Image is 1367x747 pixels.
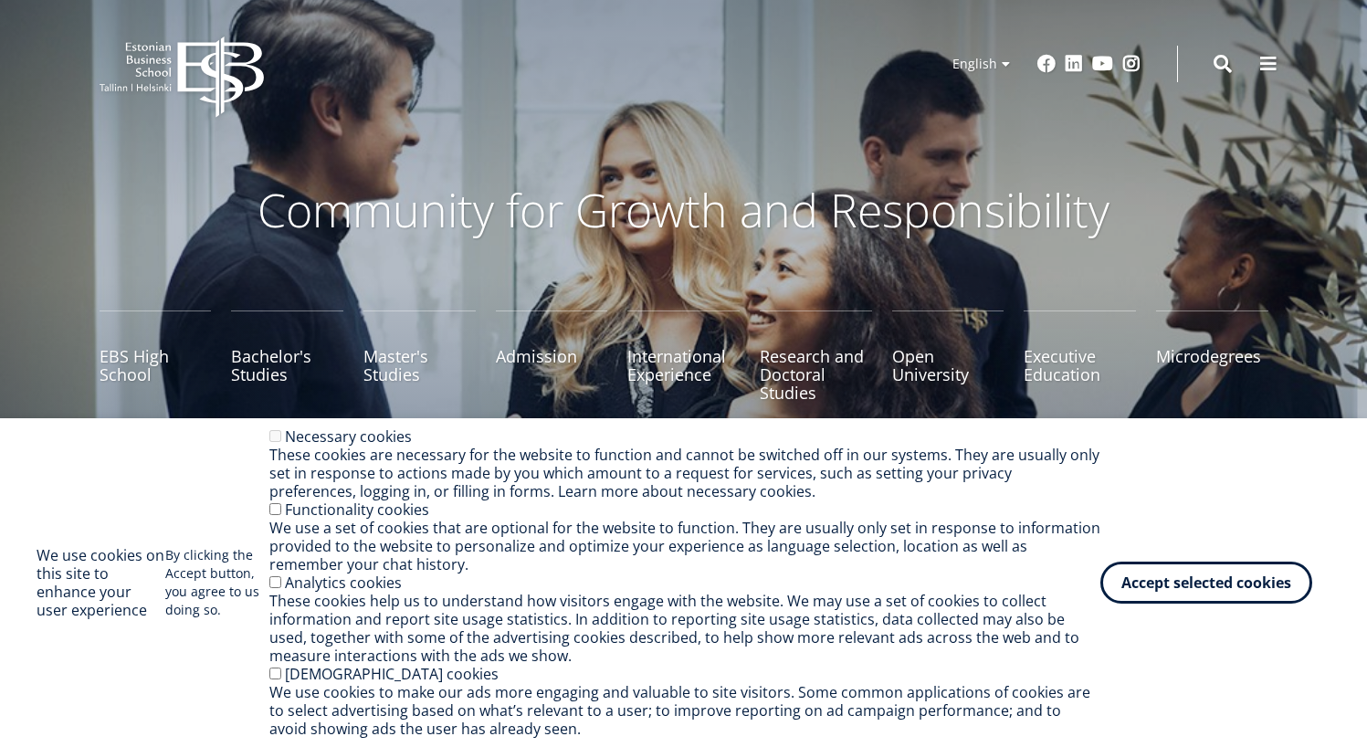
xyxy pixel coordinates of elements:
[363,310,476,402] a: Master's Studies
[285,426,412,447] label: Necessary cookies
[285,573,402,593] label: Analytics cookies
[1092,55,1113,73] a: Youtube
[892,310,1004,402] a: Open University
[269,683,1100,738] div: We use cookies to make our ads more engaging and valuable to site visitors. Some common applicati...
[200,183,1168,237] p: Community for Growth and Responsibility
[1122,55,1141,73] a: Instagram
[1065,55,1083,73] a: Linkedin
[1037,55,1056,73] a: Facebook
[760,310,872,402] a: Research and Doctoral Studies
[231,310,343,402] a: Bachelor's Studies
[100,310,212,402] a: EBS High School
[285,500,429,520] label: Functionality cookies
[1156,310,1268,402] a: Microdegrees
[37,546,165,619] h2: We use cookies on this site to enhance your user experience
[285,664,499,684] label: [DEMOGRAPHIC_DATA] cookies
[496,310,608,402] a: Admission
[1024,310,1136,402] a: Executive Education
[1100,562,1312,604] button: Accept selected cookies
[269,592,1100,665] div: These cookies help us to understand how visitors engage with the website. We may use a set of coo...
[627,310,740,402] a: International Experience
[269,519,1100,573] div: We use a set of cookies that are optional for the website to function. They are usually only set ...
[269,446,1100,500] div: These cookies are necessary for the website to function and cannot be switched off in our systems...
[165,546,269,619] p: By clicking the Accept button, you agree to us doing so.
